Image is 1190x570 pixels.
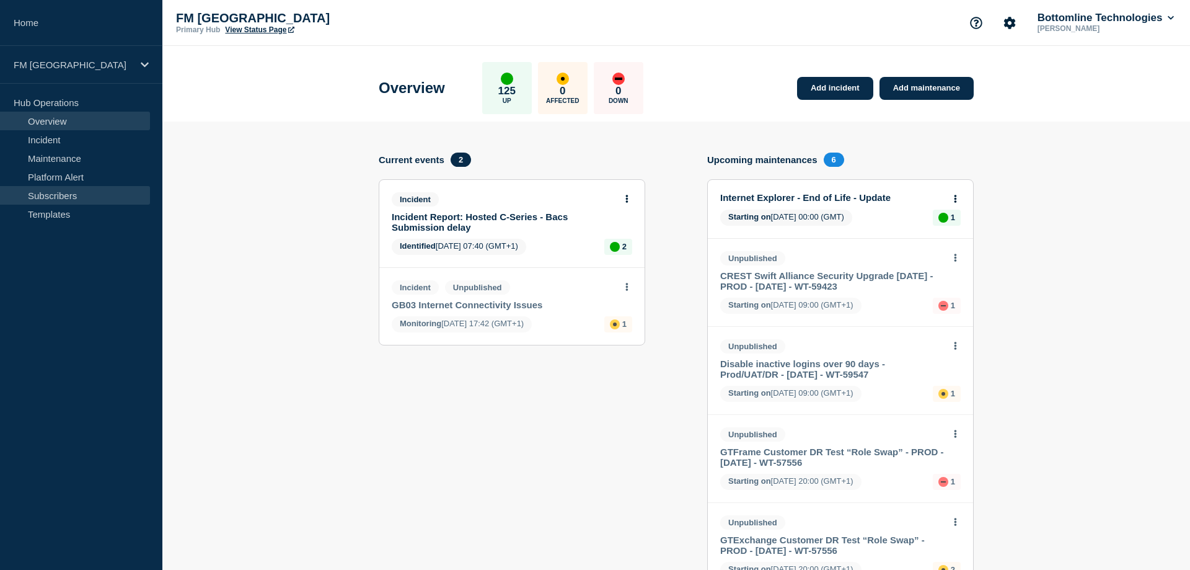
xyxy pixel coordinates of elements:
p: FM [GEOGRAPHIC_DATA] [176,11,424,25]
span: Starting on [728,212,771,221]
button: Bottomline Technologies [1035,12,1176,24]
p: Up [503,97,511,104]
a: GB03 Internet Connectivity Issues [392,300,615,310]
span: Unpublished [720,515,785,530]
span: [DATE] 00:00 (GMT) [720,210,852,226]
span: Unpublished [720,427,785,442]
h4: Upcoming maintenances [707,154,818,165]
span: Incident [392,280,439,295]
p: 0 [560,85,565,97]
div: down [612,73,625,85]
div: down [938,301,948,311]
span: Unpublished [720,339,785,354]
h4: Current events [379,154,444,165]
span: Starting on [728,388,771,398]
span: [DATE] 07:40 (GMT+1) [392,239,526,255]
button: Support [963,10,989,36]
div: up [501,73,513,85]
p: Down [609,97,628,104]
p: FM [GEOGRAPHIC_DATA] [14,60,133,70]
a: Add maintenance [879,77,974,100]
span: Identified [400,241,436,251]
span: Starting on [728,476,771,486]
div: affected [938,389,948,399]
h1: Overview [379,79,445,97]
p: 0 [615,85,621,97]
span: 6 [824,153,844,167]
span: [DATE] 09:00 (GMT+1) [720,298,862,314]
p: Affected [546,97,579,104]
div: affected [557,73,569,85]
p: 2 [622,242,627,251]
div: up [610,242,620,252]
a: Disable inactive logins over 90 days - Prod/UAT/DR - [DATE] - WT-59547 [720,358,944,380]
a: Internet Explorer - End of Life - Update [720,192,944,203]
p: 1 [951,389,955,398]
a: GTExchange Customer DR Test “Role Swap” - PROD - [DATE] - WT-57556 [720,535,944,556]
div: up [938,213,948,223]
p: 1 [622,319,627,329]
span: Unpublished [445,280,510,295]
span: Starting on [728,300,771,309]
p: [PERSON_NAME] [1035,24,1164,33]
p: 1 [951,477,955,486]
a: View Status Page [225,25,294,34]
a: Incident Report: Hosted C-Series - Bacs Submission delay [392,212,615,233]
div: affected [610,319,620,329]
span: [DATE] 20:00 (GMT+1) [720,474,862,490]
p: Primary Hub [176,25,220,34]
a: CREST Swift Alliance Security Upgrade [DATE] - PROD - [DATE] - WT-59423 [720,270,944,292]
p: 1 [951,213,955,222]
button: Account settings [997,10,1023,36]
a: Add incident [797,77,873,100]
p: 125 [498,85,516,97]
a: GTFrame Customer DR Test “Role Swap” - PROD - [DATE] - WT-57556 [720,447,944,468]
span: Unpublished [720,251,785,265]
span: Incident [392,192,439,207]
p: 1 [951,301,955,310]
span: [DATE] 09:00 (GMT+1) [720,386,862,402]
span: [DATE] 17:42 (GMT+1) [392,316,532,332]
div: down [938,477,948,487]
span: 2 [451,153,471,167]
span: Monitoring [400,319,441,328]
